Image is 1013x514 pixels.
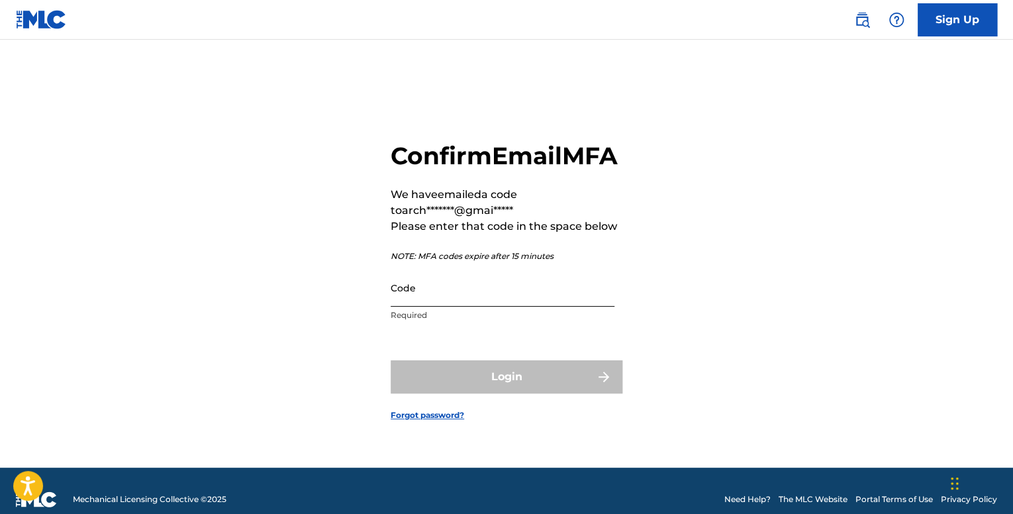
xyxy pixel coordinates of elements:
div: Slepen [951,464,959,503]
div: Help [883,7,910,33]
a: The MLC Website [779,493,847,505]
span: Mechanical Licensing Collective © 2025 [73,493,226,505]
a: Need Help? [724,493,771,505]
h2: Confirm Email MFA [391,141,622,171]
img: search [854,12,870,28]
iframe: Chat Widget [947,450,1013,514]
img: MLC Logo [16,10,67,29]
p: Required [391,309,614,321]
a: Sign Up [918,3,997,36]
a: Portal Terms of Use [855,493,933,505]
a: Public Search [849,7,875,33]
a: Privacy Policy [941,493,997,505]
img: help [889,12,904,28]
div: Chatwidget [947,450,1013,514]
img: logo [16,491,57,507]
p: NOTE: MFA codes expire after 15 minutes [391,250,622,262]
a: Forgot password? [391,409,464,421]
p: Please enter that code in the space below [391,219,622,234]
